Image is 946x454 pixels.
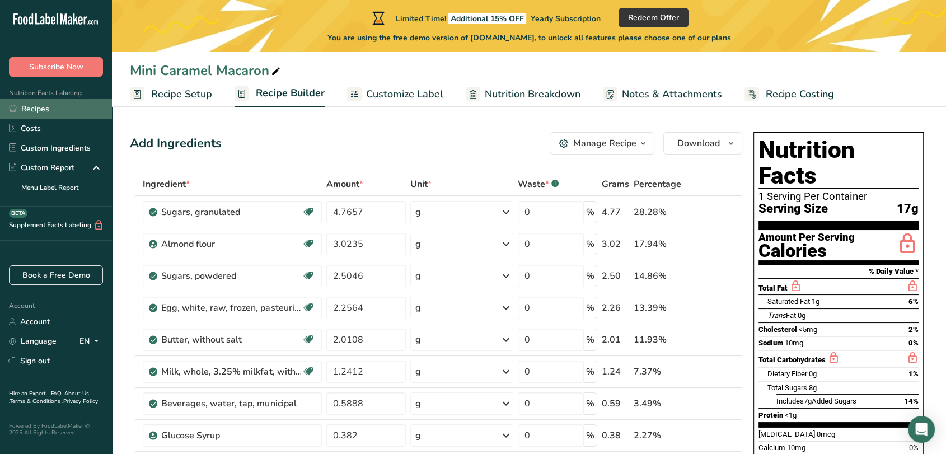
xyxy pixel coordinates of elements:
[518,177,559,191] div: Waste
[573,137,636,150] div: Manage Recipe
[602,205,629,219] div: 4.77
[415,333,421,347] div: g
[634,333,689,347] div: 11.93%
[531,13,601,24] span: Yearly Subscription
[758,325,797,334] span: Cholesterol
[628,12,679,24] span: Redeem Offer
[9,331,57,351] a: Language
[256,86,325,101] span: Recipe Builder
[776,397,856,405] span: Includes Added Sugars
[415,237,421,251] div: g
[758,411,783,419] span: Protein
[767,311,796,320] span: Fat
[908,369,919,378] span: 1%
[767,383,807,392] span: Total Sugars
[904,397,919,405] span: 14%
[415,269,421,283] div: g
[466,82,580,107] a: Nutrition Breakdown
[143,177,190,191] span: Ingredient
[370,11,601,25] div: Limited Time!
[758,232,855,243] div: Amount Per Serving
[29,61,83,73] span: Subscribe Now
[9,423,103,436] div: Powered By FoodLabelMaker © 2025 All Rights Reserved
[622,87,722,102] span: Notes & Attachments
[817,430,835,438] span: 0mcg
[758,284,788,292] span: Total Fat
[415,365,421,378] div: g
[634,177,681,191] span: Percentage
[812,297,819,306] span: 1g
[79,335,103,348] div: EN
[634,301,689,315] div: 13.39%
[758,355,826,364] span: Total Carbohydrates
[151,87,212,102] span: Recipe Setup
[634,269,689,283] div: 14.86%
[9,209,27,218] div: BETA
[809,369,817,378] span: 0g
[767,297,810,306] span: Saturated Fat
[758,339,783,347] span: Sodium
[908,297,919,306] span: 6%
[758,202,828,216] span: Serving Size
[711,32,731,43] span: plans
[634,365,689,378] div: 7.37%
[10,397,63,405] a: Terms & Conditions .
[602,333,629,347] div: 2.01
[766,87,834,102] span: Recipe Costing
[758,243,855,259] div: Calories
[51,390,64,397] a: FAQ .
[758,191,919,202] div: 1 Serving Per Container
[663,132,742,155] button: Download
[410,177,432,191] span: Unit
[634,237,689,251] div: 17.94%
[161,397,301,410] div: Beverages, water, tap, municipal
[767,311,786,320] i: Trans
[804,397,812,405] span: 7g
[758,443,785,452] span: Calcium
[130,60,283,81] div: Mini Caramel Macaron
[767,369,807,378] span: Dietary Fiber
[602,269,629,283] div: 2.50
[9,162,74,174] div: Custom Report
[602,365,629,378] div: 1.24
[758,430,815,438] span: [MEDICAL_DATA]
[9,390,89,405] a: About Us .
[909,443,919,452] span: 0%
[785,411,797,419] span: <1g
[366,87,443,102] span: Customize Label
[327,32,731,44] span: You are using the free demo version of [DOMAIN_NAME], to unlock all features please choose one of...
[787,443,805,452] span: 10mg
[161,365,301,378] div: Milk, whole, 3.25% milkfat, without added vitamin A and [MEDICAL_DATA]
[448,13,526,24] span: Additional 15% OFF
[326,177,363,191] span: Amount
[130,82,212,107] a: Recipe Setup
[602,301,629,315] div: 2.26
[415,429,421,442] div: g
[130,134,222,153] div: Add Ingredients
[161,429,301,442] div: Glucose Syrup
[908,416,935,443] div: Open Intercom Messenger
[619,8,689,27] button: Redeem Offer
[908,339,919,347] span: 0%
[161,237,301,251] div: Almond flour
[897,202,919,216] span: 17g
[550,132,654,155] button: Manage Recipe
[602,177,629,191] span: Grams
[634,429,689,442] div: 2.27%
[602,429,629,442] div: 0.38
[161,269,301,283] div: Sugars, powdered
[9,57,103,77] button: Subscribe Now
[744,82,834,107] a: Recipe Costing
[235,81,325,107] a: Recipe Builder
[9,265,103,285] a: Book a Free Demo
[9,390,49,397] a: Hire an Expert .
[785,339,803,347] span: 10mg
[603,82,722,107] a: Notes & Attachments
[809,383,817,392] span: 8g
[602,237,629,251] div: 3.02
[799,325,817,334] span: <5mg
[161,301,301,315] div: Egg, white, raw, frozen, pasteurized
[161,333,301,347] div: Butter, without salt
[161,205,301,219] div: Sugars, granulated
[758,137,919,189] h1: Nutrition Facts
